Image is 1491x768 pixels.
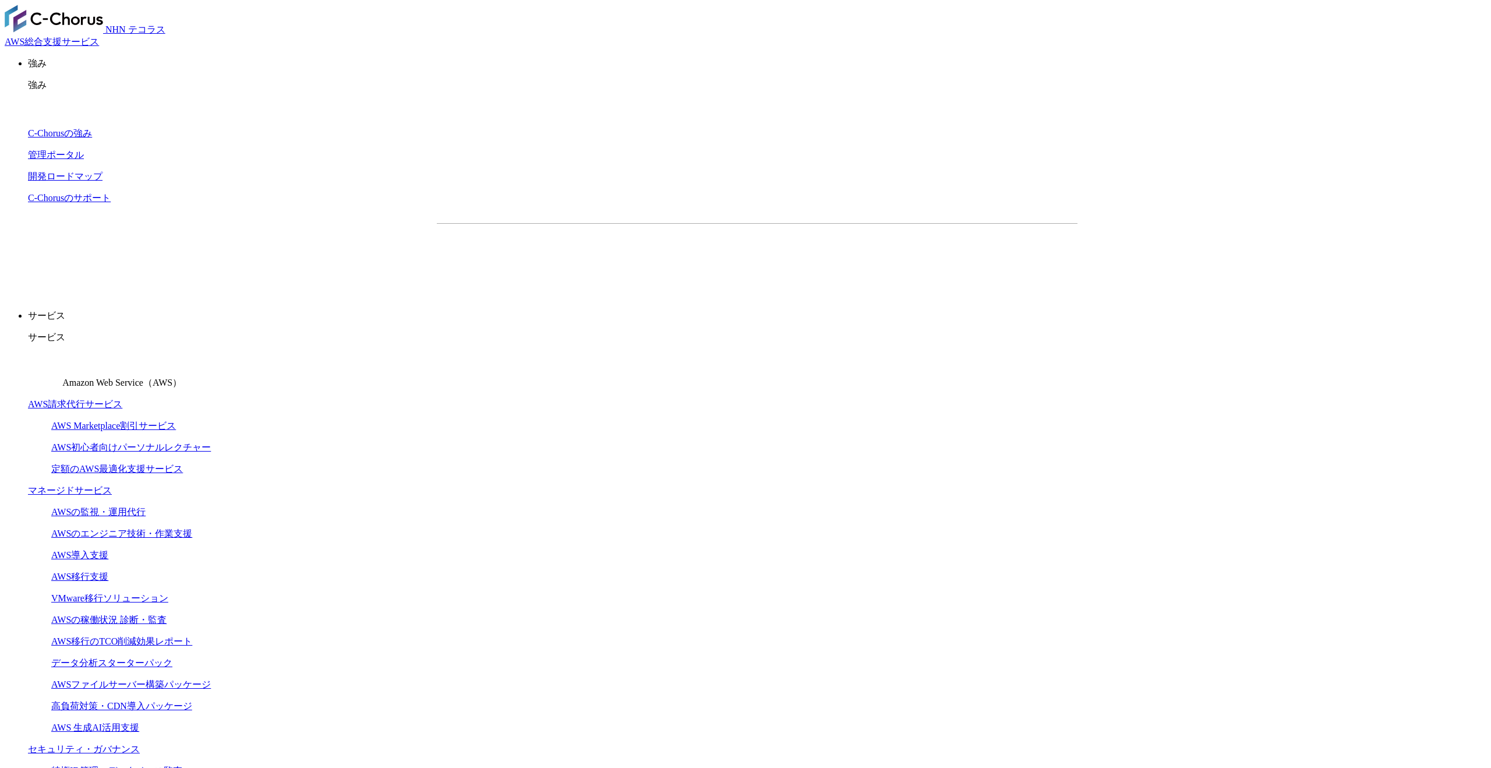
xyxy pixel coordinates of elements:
a: AWS Marketplace割引サービス [51,421,176,431]
a: まずは相談する [763,242,951,272]
a: AWSファイルサーバー構築パッケージ [51,679,211,689]
a: AWS 生成AI活用支援 [51,723,139,732]
a: 管理ポータル [28,150,84,160]
p: 強み [28,79,1486,91]
a: C-Chorusのサポート [28,193,111,203]
a: 定額のAWS最適化支援サービス [51,464,183,474]
a: 資料を請求する [564,242,751,272]
a: AWS移行のTCO削減効果レポート [51,636,192,646]
p: サービス [28,310,1486,322]
a: AWS初心者向けパーソナルレクチャー [51,442,211,452]
a: データ分析スターターパック [51,658,172,668]
a: セキュリティ・ガバナンス [28,744,140,754]
a: AWS請求代行サービス [28,399,122,409]
a: AWSの監視・運用代行 [51,507,146,517]
a: AWSのエンジニア技術・作業支援 [51,529,192,538]
a: 開発ロードマップ [28,171,103,181]
a: AWS総合支援サービス C-Chorus NHN テコラスAWS総合支援サービス [5,24,165,47]
a: AWS導入支援 [51,550,108,560]
a: C-Chorusの強み [28,128,92,138]
img: Amazon Web Service（AWS） [28,353,61,386]
img: AWS総合支援サービス C-Chorus [5,5,103,33]
p: 強み [28,58,1486,70]
a: VMware移行ソリューション [51,593,168,603]
a: マネージドサービス [28,485,112,495]
p: サービス [28,332,1486,344]
a: AWS移行支援 [51,572,108,582]
a: 高負荷対策・CDN導入パッケージ [51,701,192,711]
a: AWSの稼働状況 診断・監査 [51,615,167,625]
span: Amazon Web Service（AWS） [62,378,182,387]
